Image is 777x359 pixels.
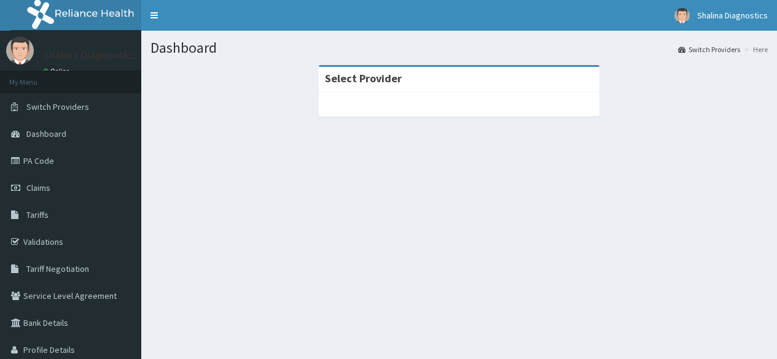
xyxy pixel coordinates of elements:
span: Claims [26,182,50,193]
span: Dashboard [26,128,66,139]
span: Shalina Diagnostics [697,10,768,21]
p: Shalina Diagnostics [43,50,136,61]
img: User Image [674,8,690,23]
a: Switch Providers [678,44,740,55]
img: User Image [6,37,34,64]
a: Online [43,67,72,75]
h1: Dashboard [150,40,768,56]
strong: Select Provider [325,71,402,85]
li: Here [741,44,768,55]
span: Switch Providers [26,101,89,112]
span: Tariffs [26,209,49,220]
span: Tariff Negotiation [26,263,89,274]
